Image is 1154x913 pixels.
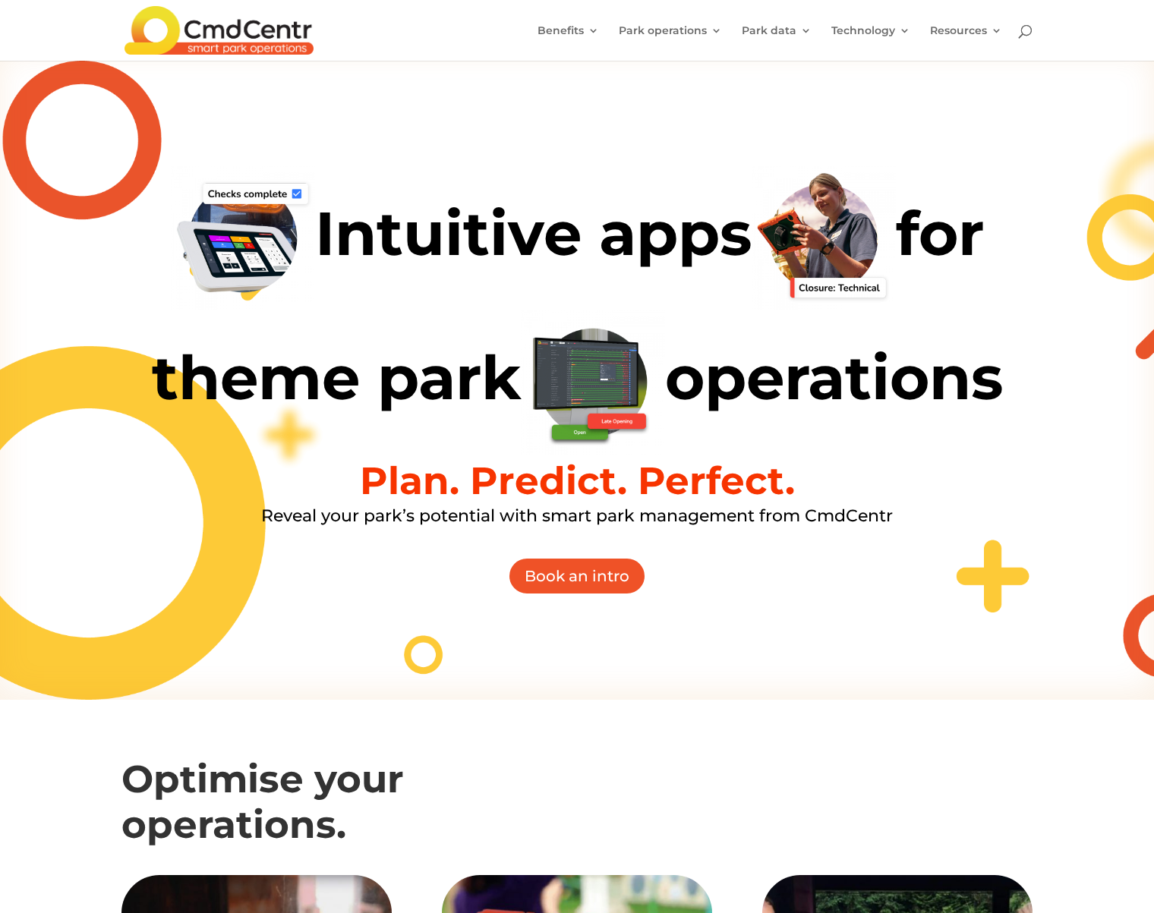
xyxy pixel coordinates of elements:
img: CmdCentr [125,6,314,55]
a: Resources [930,25,1002,61]
b: Plan. Predict. Perfect. [360,458,795,504]
a: Book an intro [508,557,646,595]
a: Benefits [538,25,599,61]
a: Park data [742,25,812,61]
strong: Optimise your [121,756,404,802]
h3: Reveal your park’s potential with smart park management from CmdCentr [121,508,1033,532]
a: Park operations [619,25,722,61]
strong: operations. [121,801,346,848]
h1: Intuitive apps for theme park operations [121,166,1033,462]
